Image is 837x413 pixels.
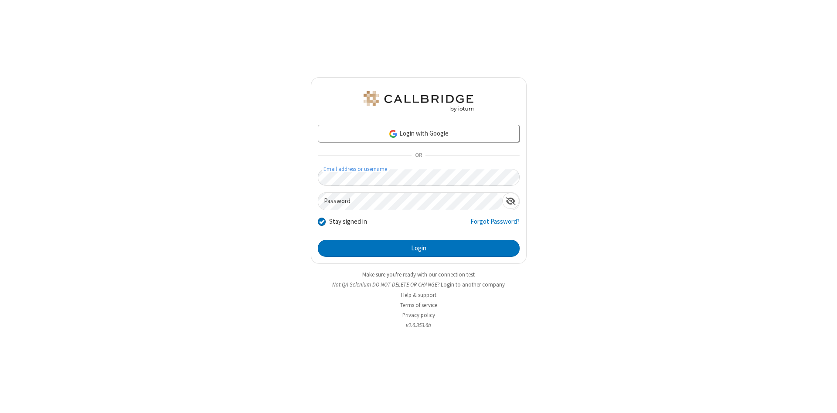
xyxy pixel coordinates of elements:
input: Email address or username [318,169,520,186]
a: Terms of service [400,301,437,309]
li: Not QA Selenium DO NOT DELETE OR CHANGE? [311,280,527,289]
li: v2.6.353.6b [311,321,527,329]
a: Forgot Password? [470,217,520,233]
span: OR [412,150,425,162]
div: Show password [502,193,519,209]
a: Make sure you're ready with our connection test [362,271,475,278]
label: Stay signed in [329,217,367,227]
input: Password [318,193,502,210]
a: Privacy policy [402,311,435,319]
button: Login to another company [441,280,505,289]
img: QA Selenium DO NOT DELETE OR CHANGE [362,91,475,112]
img: google-icon.png [388,129,398,139]
button: Login [318,240,520,257]
a: Login with Google [318,125,520,142]
a: Help & support [401,291,436,299]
